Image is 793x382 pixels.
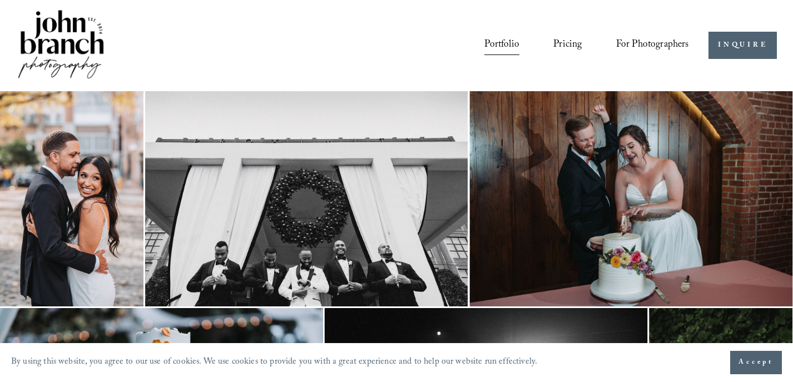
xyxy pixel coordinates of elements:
a: folder dropdown [616,35,689,56]
a: Portfolio [484,35,519,56]
img: Group of men in tuxedos standing under a large wreath on a building's entrance. [145,91,468,306]
button: Accept [730,351,782,374]
a: Pricing [553,35,582,56]
p: By using this website, you agree to our use of cookies. We use cookies to provide you with a grea... [11,354,537,371]
span: Accept [739,357,774,368]
a: INQUIRE [708,32,777,59]
img: A couple is playfully cutting their wedding cake. The bride is wearing a white strapless gown, an... [469,91,792,306]
span: For Photographers [616,36,689,55]
img: John Branch IV Photography [16,8,106,83]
